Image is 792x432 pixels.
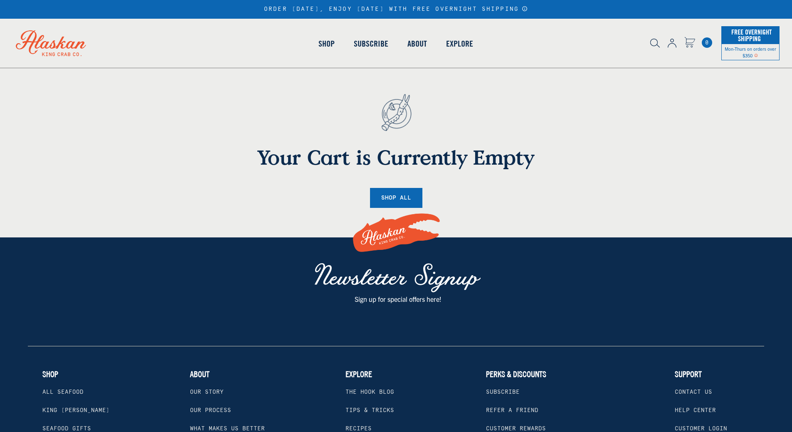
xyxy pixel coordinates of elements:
[190,369,210,379] p: About
[370,188,422,208] a: Shop All
[345,389,394,395] a: The Hook Blog
[345,425,372,432] a: Recipes
[675,369,702,379] p: Support
[650,39,660,48] img: search
[190,389,224,395] a: Our Story
[264,6,528,13] div: ORDER [DATE], ENJOY [DATE] WITH FREE OVERNIGHT SHIPPING
[190,407,231,414] a: Our Process
[344,20,398,67] a: Subscribe
[42,389,84,395] a: All Seafood
[684,37,695,49] a: Cart
[675,425,727,432] a: Customer Login
[675,389,712,395] a: Contact Us
[754,52,758,58] span: Shipping Notice Icon
[4,19,98,68] img: Alaskan King Crab Co. logo
[668,39,676,48] img: account
[486,369,546,379] p: Perks & Discounts
[42,425,91,432] a: Seafood Gifts
[301,294,495,304] p: Sign up for special offers here!
[398,20,437,67] a: About
[190,425,265,432] a: What Makes Us Better
[350,204,442,262] img: Alaskan King Crab Co. Logo
[345,407,394,414] a: Tips & Tricks
[42,369,58,379] p: Shop
[725,46,776,58] span: Mon-Thurs on orders over $350
[345,369,372,379] p: Explore
[486,389,520,395] a: Subscribe
[437,20,483,67] a: Explore
[486,425,546,432] a: Customer Rewards
[729,26,772,45] span: Free Overnight Shipping
[368,80,424,145] img: empty cart - anchor
[42,407,110,414] a: King [PERSON_NAME]
[165,145,627,169] h1: Your Cart is Currently Empty
[675,407,716,414] a: Help Center
[522,6,528,12] a: Announcement Bar Modal
[702,37,712,48] span: 0
[309,20,344,67] a: Shop
[486,407,538,414] a: Refer a Friend
[702,37,712,48] a: Cart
